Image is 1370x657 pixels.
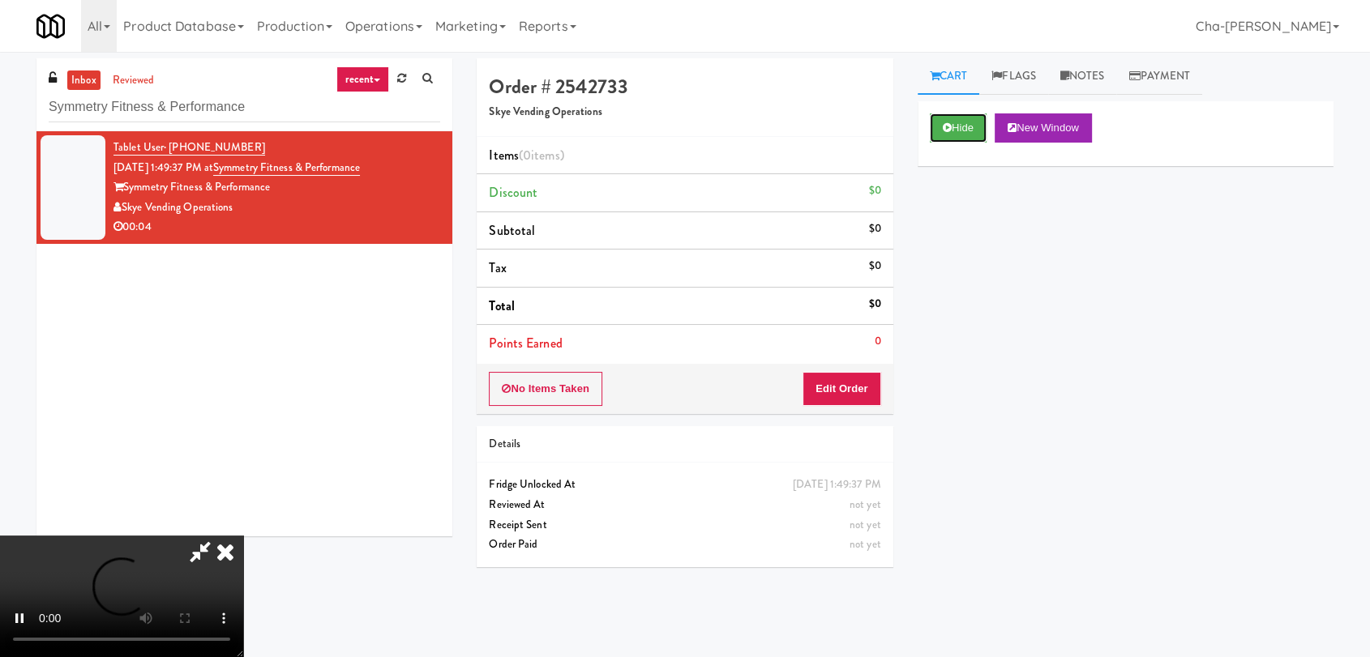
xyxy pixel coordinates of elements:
a: recent [336,66,390,92]
h5: Skye Vending Operations [489,106,880,118]
ng-pluralize: items [531,146,560,164]
h4: Order # 2542733 [489,76,880,97]
div: 0 [875,331,881,352]
div: $0 [868,219,880,239]
span: Points Earned [489,334,562,352]
div: Details [489,434,880,454]
li: Tablet User· [PHONE_NUMBER][DATE] 1:49:37 PM atSymmetry Fitness & PerformanceSymmetry Fitness & P... [36,131,452,244]
a: inbox [67,70,101,91]
div: 00:04 [113,217,440,237]
div: $0 [868,256,880,276]
button: No Items Taken [489,372,602,406]
a: Cart [918,58,980,95]
input: Search vision orders [49,92,440,122]
button: Hide [930,113,987,143]
span: (0 ) [519,146,564,164]
span: Tax [489,258,506,277]
span: Total [489,297,515,315]
span: Subtotal [489,221,535,240]
span: not yet [850,497,881,512]
a: Symmetry Fitness & Performance [213,160,360,176]
img: Micromart [36,12,65,41]
span: [DATE] 1:49:37 PM at [113,160,213,175]
div: Skye Vending Operations [113,198,440,218]
div: $0 [868,294,880,314]
button: New Window [995,113,1092,143]
a: Payment [1116,58,1202,95]
span: Discount [489,183,537,202]
a: Notes [1048,58,1117,95]
button: Edit Order [803,372,881,406]
a: Flags [979,58,1048,95]
div: Order Paid [489,535,880,555]
div: Reviewed At [489,495,880,515]
span: Items [489,146,563,164]
span: · [PHONE_NUMBER] [164,139,265,155]
span: not yet [850,536,881,552]
a: Tablet User· [PHONE_NUMBER] [113,139,265,156]
div: Receipt Sent [489,515,880,535]
span: not yet [850,517,881,532]
div: [DATE] 1:49:37 PM [793,475,881,495]
div: Fridge Unlocked At [489,475,880,495]
div: $0 [868,181,880,201]
a: reviewed [109,70,159,91]
div: Symmetry Fitness & Performance [113,177,440,198]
